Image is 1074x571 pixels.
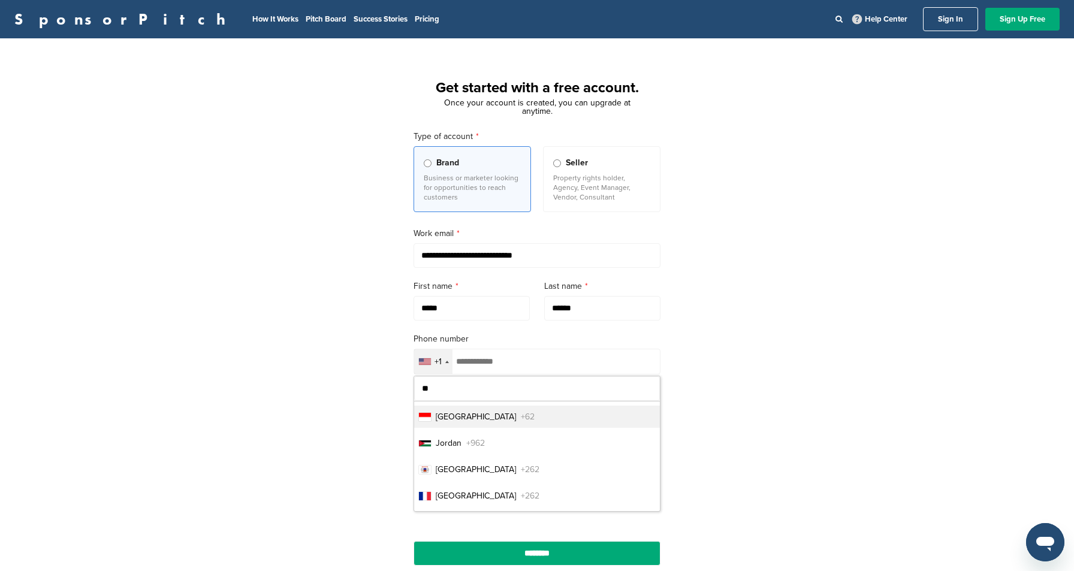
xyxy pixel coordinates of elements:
[414,349,452,374] div: Selected country
[415,14,439,24] a: Pricing
[466,437,485,449] span: +962
[414,333,660,346] label: Phone number
[436,463,516,476] span: [GEOGRAPHIC_DATA]
[414,401,660,511] ul: List of countries
[444,98,630,116] span: Once your account is created, you can upgrade at anytime.
[521,490,539,502] span: +262
[436,410,516,423] span: [GEOGRAPHIC_DATA]
[414,227,660,240] label: Work email
[399,77,675,99] h1: Get started with a free account.
[566,156,588,170] span: Seller
[354,14,408,24] a: Success Stories
[436,156,459,170] span: Brand
[521,463,539,476] span: +262
[923,7,978,31] a: Sign In
[306,14,346,24] a: Pitch Board
[544,280,660,293] label: Last name
[985,8,1060,31] a: Sign Up Free
[424,159,432,167] input: Brand Business or marketer looking for opportunities to reach customers
[553,173,650,202] p: Property rights holder, Agency, Event Manager, Vendor, Consultant
[521,410,535,423] span: +62
[1026,523,1064,561] iframe: Button to launch messaging window
[252,14,298,24] a: How It Works
[436,490,516,502] span: [GEOGRAPHIC_DATA]
[850,12,910,26] a: Help Center
[14,11,233,27] a: SponsorPitch
[436,437,461,449] span: Jordan
[435,358,442,366] div: +1
[424,173,521,202] p: Business or marketer looking for opportunities to reach customers
[553,159,561,167] input: Seller Property rights holder, Agency, Event Manager, Vendor, Consultant
[414,130,660,143] label: Type of account
[414,280,530,293] label: First name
